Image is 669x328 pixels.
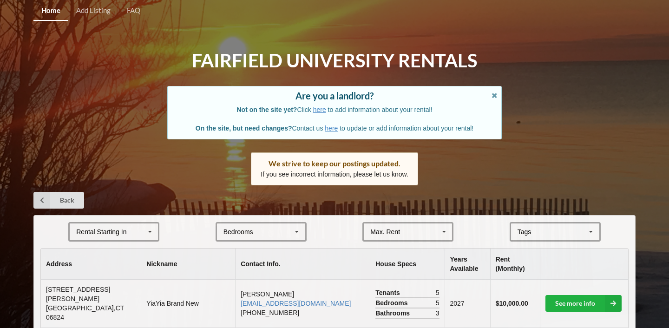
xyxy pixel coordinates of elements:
a: FAQ [119,1,148,21]
div: Rental Starting In [76,229,126,235]
a: Home [33,1,68,21]
p: If you see incorrect information, please let us know. [261,170,408,179]
th: House Specs [370,249,444,280]
a: Back [33,192,84,209]
a: here [325,125,338,132]
span: Tenants [375,288,402,297]
b: $10,000.00 [496,300,528,307]
b: Not on the site yet? [237,106,297,113]
div: Bedrooms [223,229,253,235]
th: Contact Info. [235,249,370,280]
a: here [313,106,326,113]
span: Bedrooms [375,298,410,308]
div: We strive to keep our postings updated. [261,159,408,168]
th: Address [41,249,141,280]
div: Are you a landlord? [177,91,492,100]
th: Nickname [141,249,235,280]
span: Click to add information about your rental! [237,106,433,113]
a: Add Listing [68,1,118,21]
b: On the site, but need changes? [196,125,292,132]
td: 2027 [445,280,490,327]
span: 5 [436,298,439,308]
span: [GEOGRAPHIC_DATA] , CT 06824 [46,304,124,321]
h1: Fairfield University Rentals [192,49,477,72]
a: See more info [545,295,622,312]
span: Contact us to update or add information about your rental! [196,125,473,132]
div: Tags [515,227,545,237]
td: YiaYia Brand New [141,280,235,327]
span: 3 [436,308,439,318]
span: [STREET_ADDRESS][PERSON_NAME] [46,286,110,302]
span: 5 [436,288,439,297]
td: [PERSON_NAME] [PHONE_NUMBER] [235,280,370,327]
a: [EMAIL_ADDRESS][DOMAIN_NAME] [241,300,351,307]
th: Years Available [445,249,490,280]
th: Rent (Monthly) [490,249,540,280]
span: Bathrooms [375,308,412,318]
div: Max. Rent [370,229,400,235]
